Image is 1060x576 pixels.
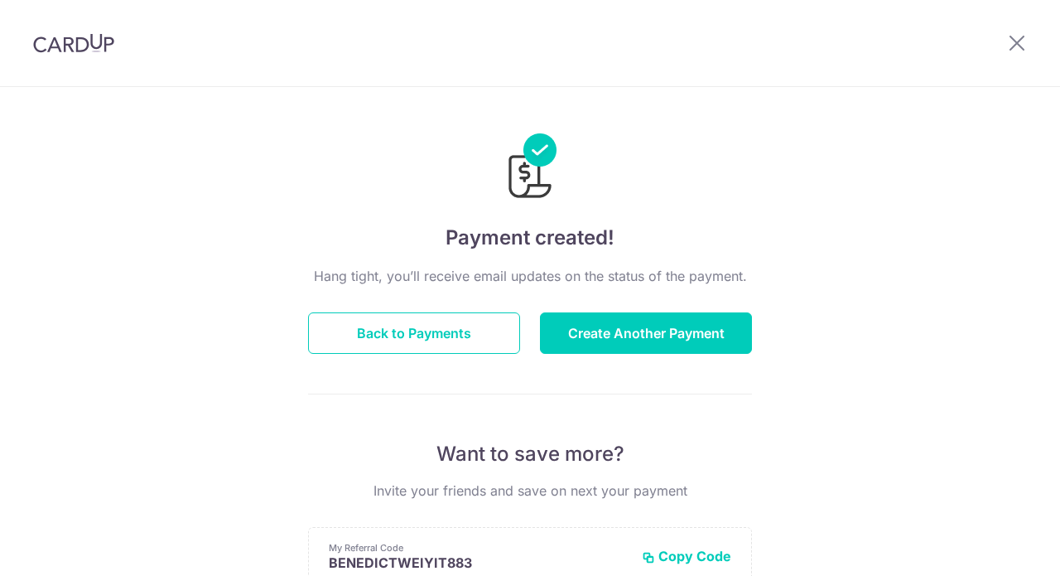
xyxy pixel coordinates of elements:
p: Hang tight, you’ll receive email updates on the status of the payment. [308,266,752,286]
button: Create Another Payment [540,312,752,354]
img: Payments [503,133,556,203]
p: My Referral Code [329,541,629,554]
img: CardUp [33,33,114,53]
p: Want to save more? [308,441,752,467]
button: Back to Payments [308,312,520,354]
p: Invite your friends and save on next your payment [308,481,752,501]
button: Copy Code [642,548,731,564]
h4: Payment created! [308,223,752,253]
p: BENEDICTWEIYIT883 [329,554,629,571]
